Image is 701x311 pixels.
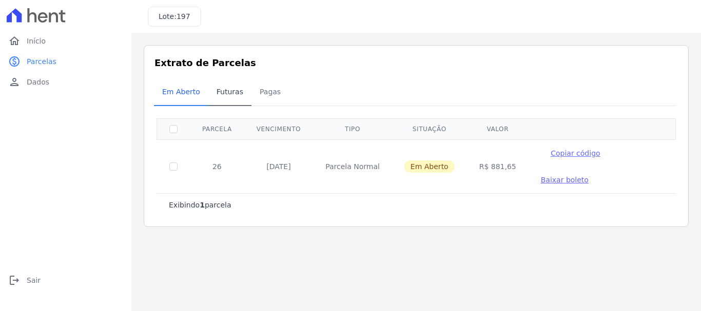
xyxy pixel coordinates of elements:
b: 1 [200,201,205,209]
th: Situação [392,118,467,139]
a: paidParcelas [4,51,127,72]
i: person [8,76,21,88]
span: Em Aberto [404,160,455,173]
th: Vencimento [244,118,313,139]
span: 197 [177,12,190,20]
a: Pagas [251,79,289,106]
i: logout [8,274,21,286]
a: Baixar boleto [541,175,589,185]
h3: Lote: [159,11,190,22]
span: Copiar código [551,149,600,157]
a: homeInício [4,31,127,51]
td: [DATE] [244,139,313,193]
td: R$ 881,65 [467,139,529,193]
span: Em Aberto [156,81,206,102]
button: Copiar código [541,148,610,158]
td: Parcela Normal [313,139,392,193]
span: Sair [27,275,41,285]
span: Dados [27,77,49,87]
p: Exibindo parcela [169,200,231,210]
span: Futuras [210,81,249,102]
h3: Extrato de Parcelas [154,56,678,70]
span: Parcelas [27,56,56,67]
a: Futuras [208,79,251,106]
span: Baixar boleto [541,176,589,184]
i: home [8,35,21,47]
span: Pagas [254,81,287,102]
th: Tipo [313,118,392,139]
span: Início [27,36,46,46]
a: personDados [4,72,127,92]
a: logoutSair [4,270,127,291]
i: paid [8,55,21,68]
th: Valor [467,118,529,139]
th: Parcela [190,118,244,139]
a: Em Aberto [154,79,208,106]
td: 26 [190,139,244,193]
